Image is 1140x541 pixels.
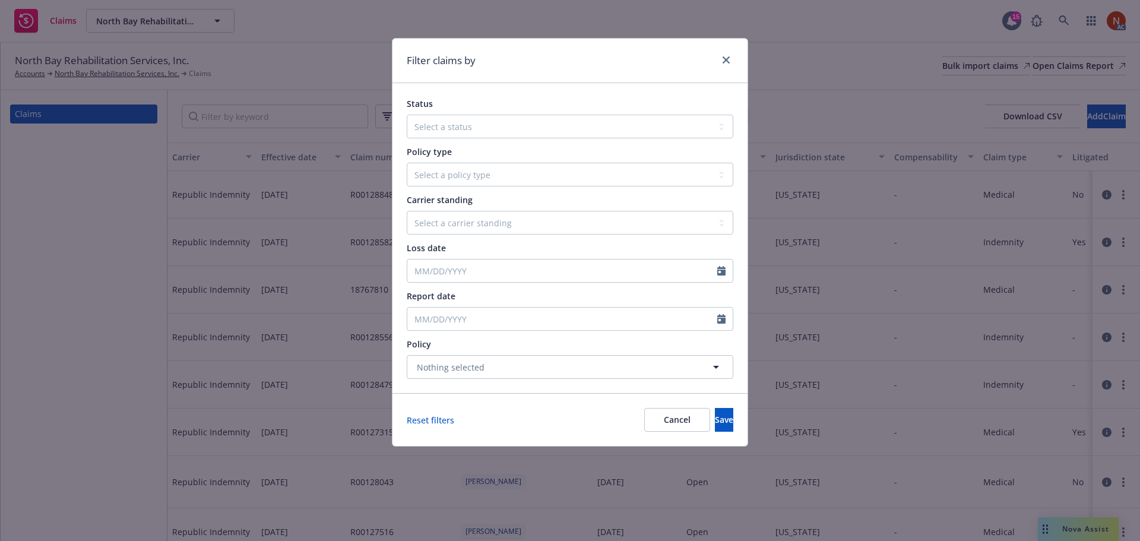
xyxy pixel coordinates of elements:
span: Report date [407,290,455,302]
input: MM/DD/YYYY [407,260,717,282]
button: Cancel [644,408,710,432]
span: Policy type [407,146,452,157]
input: MM/DD/YYYY [407,308,717,330]
button: Nothing selected [407,355,733,379]
span: Carrier standing [407,194,473,205]
span: Policy [407,338,431,350]
h1: Filter claims by [407,53,476,68]
svg: Calendar [717,314,726,324]
span: Status [407,98,433,109]
span: Save [715,414,733,425]
span: Nothing selected [417,361,484,374]
button: Save [715,408,733,432]
a: Reset filters [407,414,454,426]
svg: Calendar [717,266,726,276]
span: Loss date [407,242,446,254]
span: Cancel [664,414,691,425]
a: close [719,53,733,67]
